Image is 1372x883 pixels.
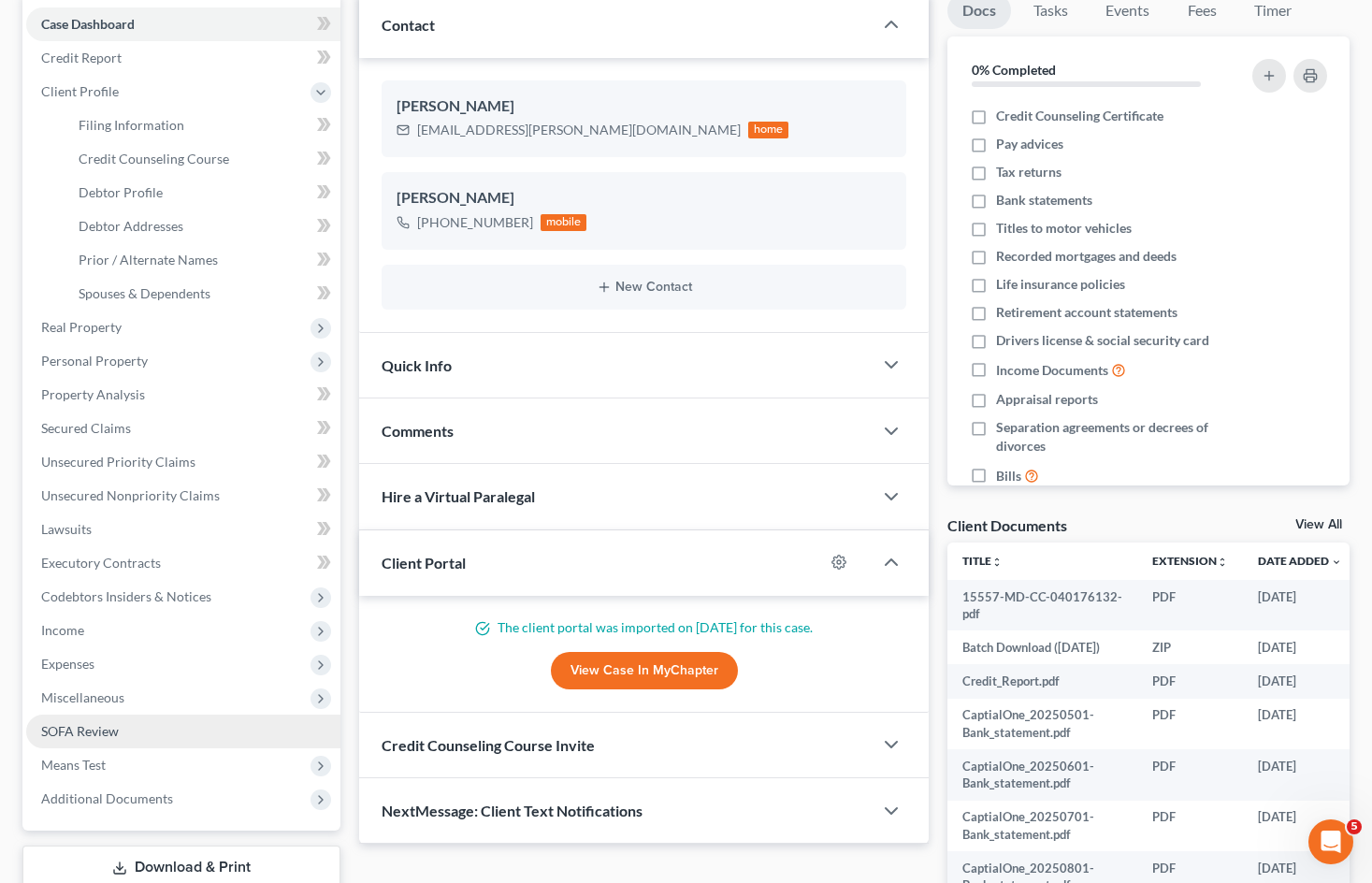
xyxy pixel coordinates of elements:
td: CaptialOne_20250701-Bank_statement.pdf [947,801,1137,852]
i: expand_more [1331,557,1342,568]
td: PDF [1137,749,1243,801]
span: Filing Information [79,117,184,133]
span: Tax returns [996,163,1061,181]
td: PDF [1137,664,1243,698]
span: Credit Counseling Course Invite [382,736,595,754]
td: CaptialOne_20250601-Bank_statement.pdf [947,749,1137,801]
span: Contact [382,16,435,34]
div: [PERSON_NAME] [397,95,892,118]
a: Secured Claims [26,412,340,445]
span: Credit Report [41,50,122,65]
div: [PHONE_NUMBER] [417,213,533,232]
td: [DATE] [1243,699,1357,750]
td: Batch Download ([DATE]) [947,630,1137,664]
span: Life insurance policies [996,275,1125,294]
span: Expenses [41,656,94,672]
td: PDF [1137,801,1243,852]
span: Comments [382,422,454,440]
span: Additional Documents [41,790,173,806]
p: The client portal was imported on [DATE] for this case. [382,618,907,637]
iframe: Intercom live chat [1308,819,1353,864]
span: Client Profile [41,83,119,99]
span: Separation agreements or decrees of divorces [996,418,1233,456]
span: Real Property [41,319,122,335]
span: Hire a Virtual Paralegal [382,487,535,505]
span: Executory Contracts [41,555,161,571]
td: 15557-MD-CC-040176132-pdf [947,580,1137,631]
td: PDF [1137,580,1243,631]
span: Quick Info [382,356,452,374]
span: Income Documents [996,361,1108,380]
td: ZIP [1137,630,1243,664]
button: New Contact [397,280,892,295]
td: [DATE] [1243,749,1357,801]
span: Unsecured Priority Claims [41,454,195,470]
div: home [748,122,789,138]
span: 5 [1347,819,1362,834]
a: Date Added expand_more [1258,554,1342,568]
td: CaptialOne_20250501-Bank_statement.pdf [947,699,1137,750]
span: Secured Claims [41,420,131,436]
span: Credit Counseling Certificate [996,107,1163,125]
span: Recorded mortgages and deeds [996,247,1177,266]
a: View Case in MyChapter [551,652,738,689]
a: Debtor Profile [64,176,340,210]
span: Retirement account statements [996,303,1177,322]
td: Credit_Report.pdf [947,664,1137,698]
a: Spouses & Dependents [64,277,340,311]
a: View All [1295,518,1342,531]
span: NextMessage: Client Text Notifications [382,802,643,819]
div: Client Documents [947,515,1067,535]
span: Bills [996,467,1021,485]
a: Prior / Alternate Names [64,243,340,277]
span: Pay advices [996,135,1063,153]
span: Lawsuits [41,521,92,537]
span: Income [41,622,84,638]
span: Drivers license & social security card [996,331,1209,350]
div: [PERSON_NAME] [397,187,892,210]
span: Prior / Alternate Names [79,252,218,268]
span: Case Dashboard [41,16,135,32]
span: Debtor Addresses [79,218,183,234]
a: SOFA Review [26,715,340,748]
a: Case Dashboard [26,7,340,41]
a: Unsecured Nonpriority Claims [26,479,340,513]
span: Property Analysis [41,386,145,402]
td: [DATE] [1243,664,1357,698]
td: [DATE] [1243,630,1357,664]
span: Unsecured Nonpriority Claims [41,487,220,503]
a: Lawsuits [26,513,340,546]
a: Debtor Addresses [64,210,340,243]
span: Means Test [41,757,106,773]
span: Bank statements [996,191,1092,210]
a: Executory Contracts [26,546,340,580]
strong: 0% Completed [972,62,1056,78]
span: Miscellaneous [41,689,124,705]
span: Client Portal [382,554,466,572]
a: Credit Report [26,41,340,75]
td: [DATE] [1243,580,1357,631]
a: Titleunfold_more [962,554,1003,568]
a: Unsecured Priority Claims [26,445,340,479]
span: Personal Property [41,353,148,369]
div: [EMAIL_ADDRESS][PERSON_NAME][DOMAIN_NAME] [417,121,741,139]
span: Appraisal reports [996,390,1098,409]
a: Credit Counseling Course [64,142,340,176]
span: Titles to motor vehicles [996,219,1132,238]
a: Filing Information [64,109,340,142]
span: Debtor Profile [79,184,163,200]
div: mobile [541,214,587,231]
i: unfold_more [1217,557,1228,568]
td: [DATE] [1243,801,1357,852]
a: Extensionunfold_more [1152,554,1228,568]
span: Codebtors Insiders & Notices [41,588,211,604]
td: PDF [1137,699,1243,750]
span: SOFA Review [41,723,119,739]
i: unfold_more [991,557,1003,568]
a: Property Analysis [26,378,340,412]
span: Spouses & Dependents [79,285,210,301]
span: Credit Counseling Course [79,151,229,166]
